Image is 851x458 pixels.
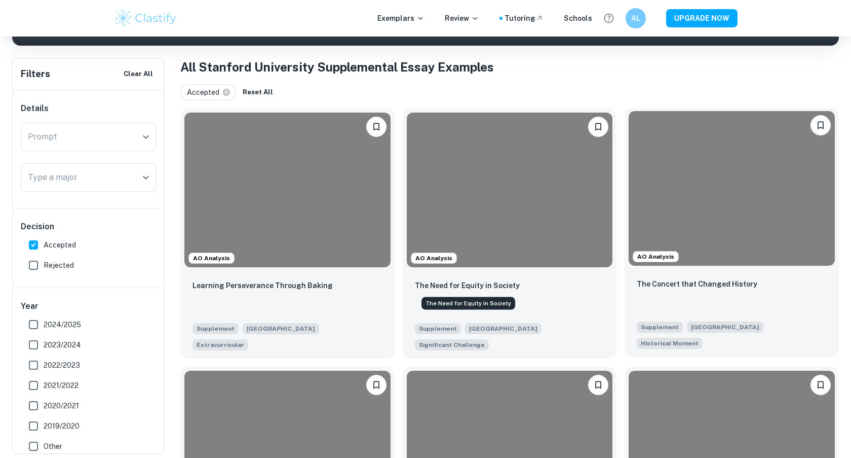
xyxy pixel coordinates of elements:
span: Rejected [44,260,74,271]
a: AO AnalysisBookmarkLearning Perseverance Through BakingSupplement[GEOGRAPHIC_DATA]Briefly elabora... [180,109,395,359]
span: AO Analysis [633,252,678,261]
p: Exemplars [377,13,424,24]
h1: All Stanford University Supplemental Essay Examples [180,58,839,76]
button: Bookmark [588,117,608,137]
div: Accepted [180,84,236,100]
button: Bookmark [810,375,831,395]
p: The Concert that Changed History [637,278,757,290]
h6: Year [21,300,157,312]
span: [GEOGRAPHIC_DATA] [687,322,763,333]
span: Accepted [187,87,224,98]
span: What is the most significant challenge that society faces today? [415,338,489,350]
span: Supplement [192,323,239,334]
h6: Decision [21,221,157,233]
span: Briefly elaborate on one of your extracurricular activities, a job you hold, or responsibilities ... [192,338,248,350]
button: Bookmark [366,117,386,137]
span: 2020/2021 [44,400,79,411]
a: Tutoring [505,13,544,24]
button: Bookmark [588,375,608,395]
span: Significant Challenge [419,340,485,349]
img: Clastify logo [113,8,178,28]
button: Clear All [121,66,156,82]
p: Review [445,13,479,24]
span: 2024/2025 [44,319,81,330]
span: 2023/2024 [44,339,81,350]
button: Reset All [240,85,276,100]
button: Open [139,130,153,144]
button: Open [139,170,153,185]
span: Supplement [637,322,683,333]
span: Extracurricular [197,340,244,349]
span: 2021/2022 [44,380,79,391]
h6: AL [630,13,642,24]
a: AO AnalysisBookmarkThe Need for Equity in SocietySupplement[GEOGRAPHIC_DATA]What is the most sign... [403,109,617,359]
button: Help and Feedback [600,10,617,27]
span: 2019/2020 [44,420,80,432]
span: Other [44,441,62,452]
span: AO Analysis [189,254,234,263]
div: The Need for Equity in Society [421,297,515,310]
span: What historical moment or event do you wish you could have witnessed? [637,337,703,349]
span: AO Analysis [411,254,456,263]
a: Schools [564,13,592,24]
button: Bookmark [366,375,386,395]
p: Learning Perseverance Through Baking [192,280,333,291]
button: Bookmark [810,115,831,135]
span: Historical Moment [641,339,699,348]
span: Supplement [415,323,461,334]
span: [GEOGRAPHIC_DATA] [243,323,319,334]
h6: Details [21,102,157,115]
span: 2022/2023 [44,360,80,371]
p: The Need for Equity in Society [415,280,520,291]
button: AL [626,8,646,28]
span: Accepted [44,239,76,251]
a: AO AnalysisBookmarkThe Concert that Changed HistorySupplement[GEOGRAPHIC_DATA]What historical mom... [625,109,839,359]
button: UPGRADE NOW [666,9,738,27]
h6: Filters [21,67,50,81]
span: [GEOGRAPHIC_DATA] [465,323,541,334]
